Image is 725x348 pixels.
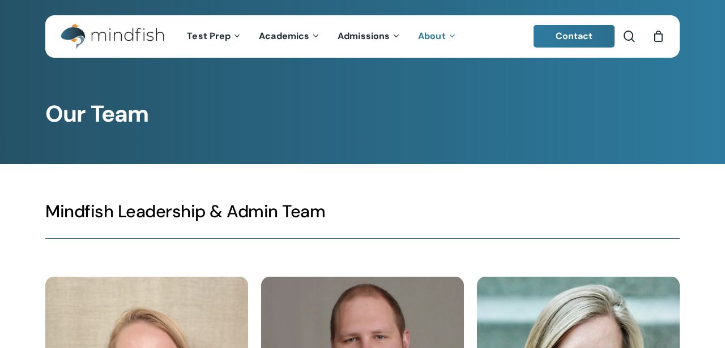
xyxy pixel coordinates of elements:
[178,15,465,58] nav: Main Menu
[259,30,309,42] span: Academics
[329,32,410,41] a: Admissions
[45,15,680,58] header: Main Menu
[338,30,390,42] span: Admissions
[45,200,680,222] h3: Mindfish Leadership & Admin Team
[410,32,466,41] a: About
[178,32,250,41] a: Test Prep
[45,101,680,128] h1: Our Team
[250,32,329,41] a: Academics
[652,30,664,42] a: Cart
[418,30,446,42] span: About
[556,30,593,42] span: Contact
[534,25,615,48] a: Contact
[187,30,231,42] span: Test Prep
